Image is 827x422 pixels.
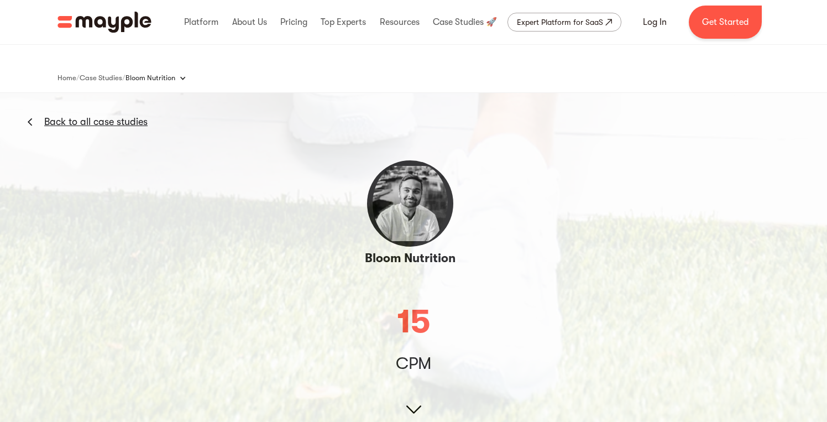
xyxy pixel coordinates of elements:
[57,12,151,33] a: home
[630,9,680,35] a: Log In
[181,4,221,40] div: Platform
[57,12,151,33] img: Mayple logo
[122,72,125,84] div: /
[229,4,270,40] div: About Us
[318,4,369,40] div: Top Experts
[80,71,122,85] a: Case Studies
[517,15,603,29] div: Expert Platform for SaaS
[125,67,197,89] div: Bloom Nutrition
[76,72,80,84] div: /
[507,13,621,32] a: Expert Platform for SaaS
[377,4,422,40] div: Resources
[689,6,762,39] a: Get Started
[278,4,310,40] div: Pricing
[125,72,175,84] div: Bloom Nutrition
[57,71,76,85] a: Home
[44,115,148,128] a: Back to all case studies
